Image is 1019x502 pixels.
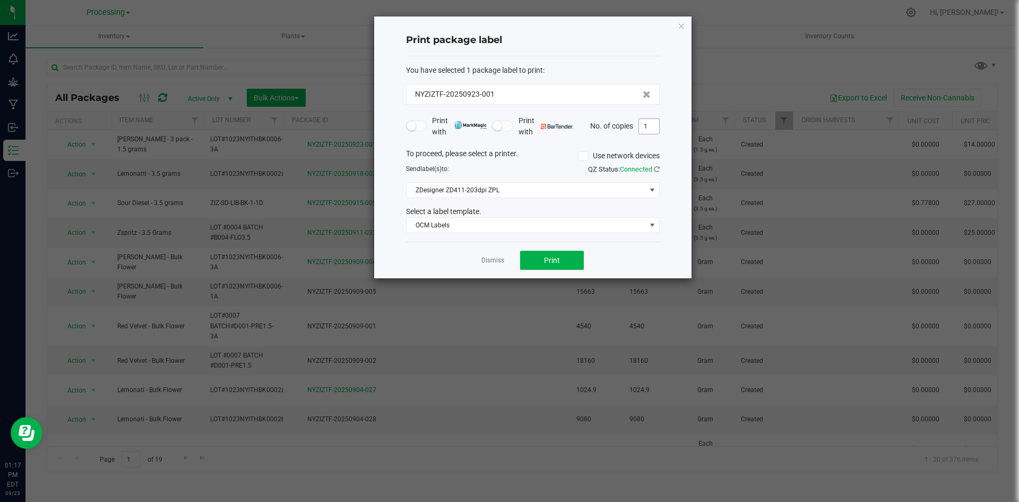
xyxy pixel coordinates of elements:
[590,121,633,130] span: No. of copies
[454,121,487,129] img: mark_magic_cybra.png
[481,256,504,265] a: Dismiss
[519,115,573,138] span: Print with
[11,417,42,449] iframe: Resource center
[407,183,646,198] span: ZDesigner ZD411-203dpi ZPL
[432,115,487,138] span: Print with
[398,206,668,217] div: Select a label template.
[520,251,584,270] button: Print
[420,165,442,173] span: label(s)
[578,150,660,161] label: Use network devices
[406,66,543,74] span: You have selected 1 package label to print
[406,33,660,47] h4: Print package label
[588,165,660,173] span: QZ Status:
[398,148,668,164] div: To proceed, please select a printer.
[541,124,573,129] img: bartender.png
[406,165,449,173] span: Send to:
[407,218,646,233] span: OCM Labels
[544,256,560,265] span: Print
[415,89,495,100] span: NYZIZTF-20250923-001
[620,165,652,173] span: Connected
[406,65,660,76] div: :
